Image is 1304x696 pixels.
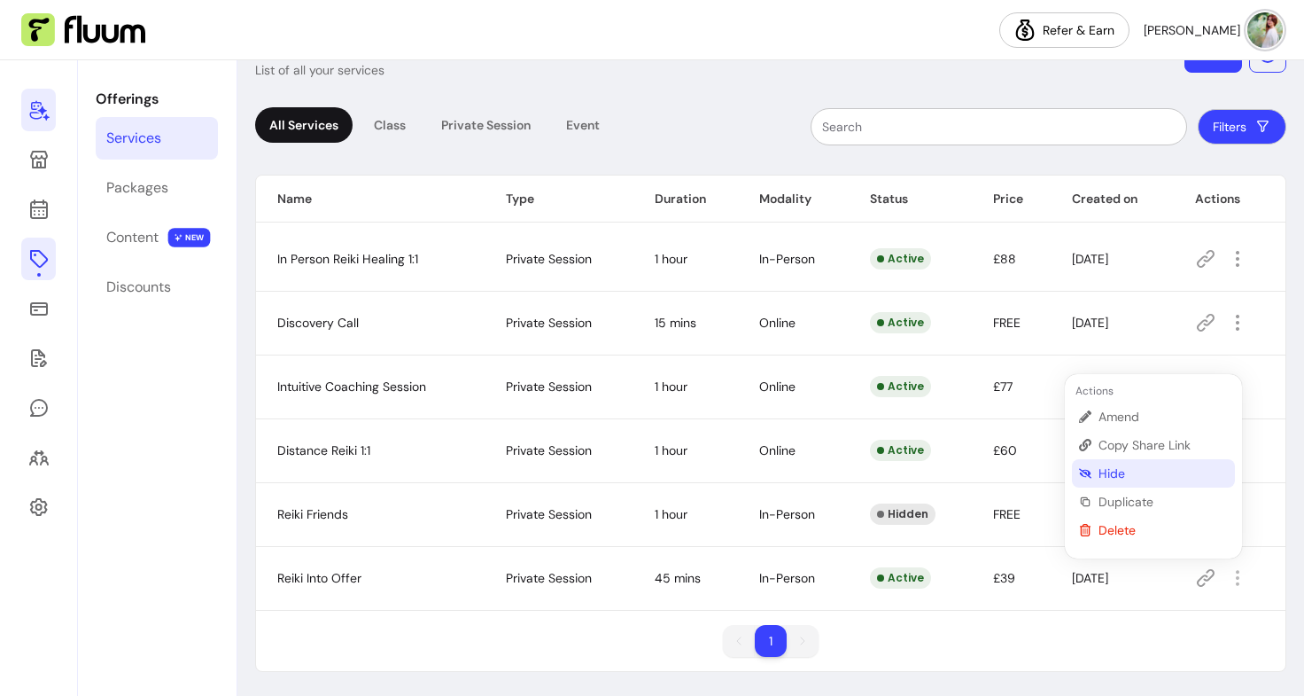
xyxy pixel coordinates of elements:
[993,251,1016,267] span: £88
[277,442,370,458] span: Distance Reiki 1:1
[277,379,426,395] span: Intuitive Coaching Session
[738,176,849,223] th: Modality
[96,89,218,110] p: Offerings
[1072,251,1108,267] span: [DATE]
[633,176,739,223] th: Duration
[993,506,1021,522] span: FREE
[755,625,787,657] li: pagination item 1 active
[1072,315,1108,331] span: [DATE]
[655,379,687,395] span: 1 hour
[360,107,420,143] div: Class
[870,376,931,397] div: Active
[96,266,218,309] a: Discounts
[655,506,687,522] span: 1 hour
[993,442,1017,458] span: £60
[427,107,545,143] div: Private Session
[485,176,633,223] th: Type
[21,486,56,528] a: Settings
[21,238,56,280] a: Offerings
[21,337,56,379] a: Forms
[21,287,56,330] a: Sales
[552,107,614,143] div: Event
[506,379,592,395] span: Private Session
[106,128,161,149] div: Services
[256,176,485,223] th: Name
[1051,176,1174,223] th: Created on
[655,251,687,267] span: 1 hour
[255,107,353,143] div: All Services
[1174,176,1285,223] th: Actions
[870,567,931,589] div: Active
[21,138,56,181] a: My Page
[1198,109,1286,145] button: Filters
[277,315,359,331] span: Discovery Call
[714,616,827,666] nav: pagination navigation
[870,312,931,333] div: Active
[655,442,687,458] span: 1 hour
[655,570,701,586] span: 45 mins
[1072,570,1108,586] span: [DATE]
[759,570,815,586] span: In-Person
[21,188,56,231] a: Calendar
[21,89,56,131] a: Home
[1098,408,1228,426] span: Amend
[1098,465,1228,482] span: Hide
[822,118,1176,136] input: Search
[1098,493,1228,511] span: Duplicate
[106,177,168,199] div: Packages
[1098,521,1228,539] span: Delete
[96,117,218,160] a: Services
[972,176,1050,223] th: Price
[999,12,1129,48] a: Refer & Earn
[870,248,931,270] div: Active
[759,379,796,395] span: Online
[106,227,159,248] div: Content
[993,379,1013,395] span: £77
[759,315,796,331] span: Online
[21,13,145,47] img: Fluum Logo
[506,251,592,267] span: Private Session
[1144,21,1240,39] span: [PERSON_NAME]
[277,251,418,267] span: In Person Reiki Healing 1:1
[993,315,1021,331] span: FREE
[255,61,384,79] p: List of all your services
[1072,384,1114,398] span: Actions
[506,506,592,522] span: Private Session
[277,570,361,586] span: Reiki Into Offer
[759,442,796,458] span: Online
[96,216,218,259] a: Content
[277,506,348,522] span: Reiki Friends
[759,251,815,267] span: In-Person
[506,315,592,331] span: Private Session
[96,167,218,209] a: Packages
[1098,436,1228,454] span: Copy Share Link
[21,387,56,429] a: My Messages
[655,315,696,331] span: 15 mins
[168,228,211,247] span: NEW
[106,277,171,298] div: Discounts
[21,436,56,479] a: Clients
[1247,12,1283,48] img: avatar
[870,440,931,461] div: Active
[849,176,972,223] th: Status
[993,570,1015,586] span: £39
[506,442,592,458] span: Private Session
[759,506,815,522] span: In-Person
[870,504,935,525] div: Hidden
[506,570,592,586] span: Private Session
